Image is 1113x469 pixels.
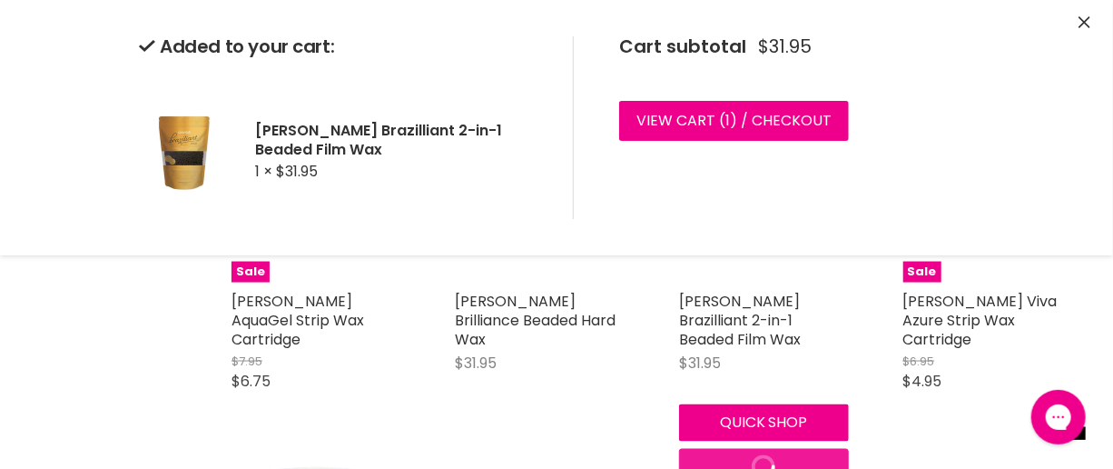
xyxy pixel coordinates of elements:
span: 1 × [255,161,272,182]
img: Caron Brazilliant 2-in-1 Beaded Film Wax [139,83,230,219]
span: $7.95 [231,353,262,370]
span: 1 [725,110,730,131]
span: $31.95 [758,36,812,57]
a: [PERSON_NAME] Brazilliant 2-in-1 Beaded Film Wax [679,291,801,350]
button: Quick shop [679,404,849,441]
span: Sale [231,262,270,283]
span: Cart subtotal [619,34,746,59]
a: [PERSON_NAME] AquaGel Strip Wax Cartridge [231,291,364,350]
button: Close [1079,14,1090,33]
span: $31.95 [679,353,721,374]
a: [PERSON_NAME] Viva Azure Strip Wax Cartridge [903,291,1058,350]
a: [PERSON_NAME] Brilliance Beaded Hard Wax [456,291,616,350]
span: $31.95 [276,161,318,182]
a: View cart (1) / Checkout [619,101,849,141]
span: $31.95 [456,353,497,374]
h2: Added to your cart: [139,36,544,57]
h2: [PERSON_NAME] Brazilliant 2-in-1 Beaded Film Wax [255,121,544,159]
span: $4.95 [903,371,942,392]
span: Sale [903,262,941,283]
span: $6.75 [231,371,271,392]
iframe: Gorgias live chat messenger [1022,384,1095,451]
span: $6.95 [903,353,935,370]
